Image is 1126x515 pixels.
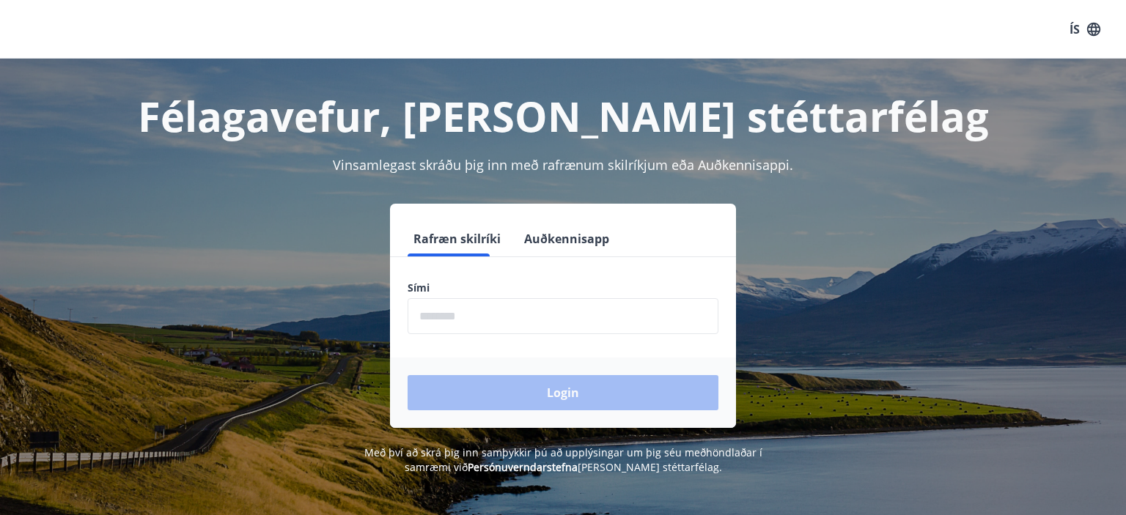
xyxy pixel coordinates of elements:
[468,460,578,474] a: Persónuverndarstefna
[518,221,615,256] button: Auðkennisapp
[408,221,507,256] button: Rafræn skilríki
[364,445,762,474] span: Með því að skrá þig inn samþykkir þú að upplýsingar um þig séu meðhöndlaðar í samræmi við [PERSON...
[408,281,718,295] label: Sími
[1061,16,1108,42] button: ÍS
[333,156,793,174] span: Vinsamlegast skráðu þig inn með rafrænum skilríkjum eða Auðkennisappi.
[53,88,1073,144] h1: Félagavefur, [PERSON_NAME] stéttarfélag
